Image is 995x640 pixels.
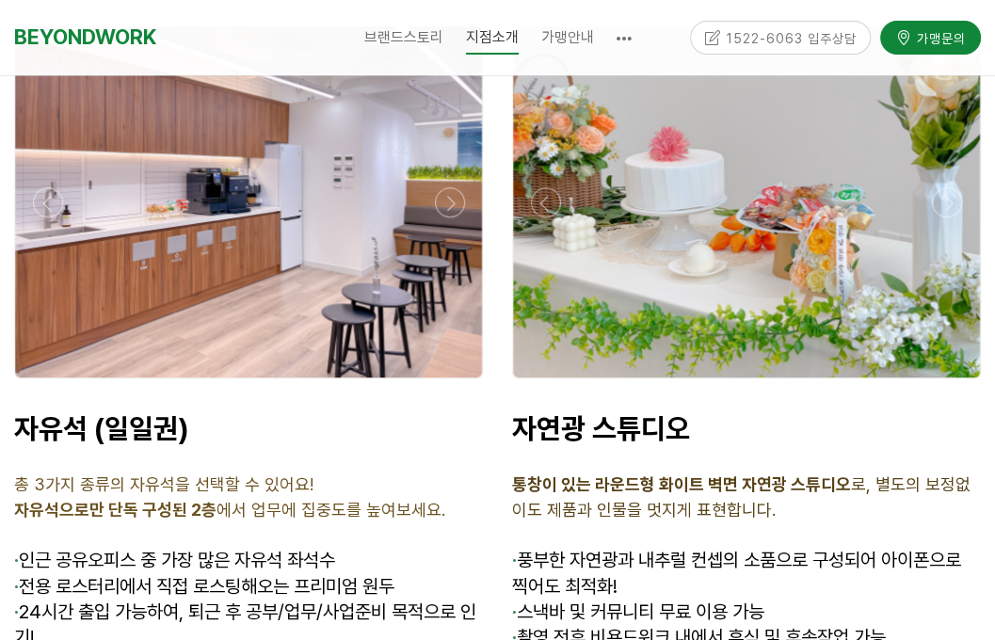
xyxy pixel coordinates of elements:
span: 자연광 스튜디오 [512,411,690,445]
a: 브랜드스토리 [353,14,455,61]
span: 가맹안내 [541,28,594,46]
a: 지점소개 [455,14,530,61]
span: 에서 업무에 집중도를 높여보세요. [14,500,445,520]
span: 총 3가지 종류의 자유석을 선택할 수 있어요! [14,474,313,494]
span: 가맹문의 [911,28,966,47]
span: 자유석 (일일권) [14,411,189,445]
a: 가맹문의 [880,21,981,54]
span: 지점소개 [466,22,519,55]
span: 브랜드스토리 [364,28,443,46]
span: 풍부한 자연광과 내추럴 컨셉의 소품으로 구성되어 아이폰으로 찍어도 최적화! [512,549,961,597]
strong: · [512,600,517,623]
span: · [512,549,517,571]
span: · [14,549,19,571]
span: 전용 로스터리에서 직접 로스팅해오는 프리미엄 원두 [14,575,394,598]
span: 인근 공유오피스 중 가장 많은 자유석 좌석수 [19,549,335,571]
strong: 자유석으로만 단독 구성된 2층 [14,500,217,520]
strong: · [14,575,19,598]
span: 로, 별도의 보정없이도 제품과 인물을 멋지게 표현합니다. [512,474,971,520]
strong: 통창이 있는 라운드형 화이트 벽면 자연광 스튜디오 [512,474,851,494]
a: 가맹안내 [530,14,605,61]
strong: · [14,600,19,623]
a: BEYONDWORK [14,20,156,55]
span: 스낵바 및 커뮤니티 무료 이용 가능 [512,600,764,623]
